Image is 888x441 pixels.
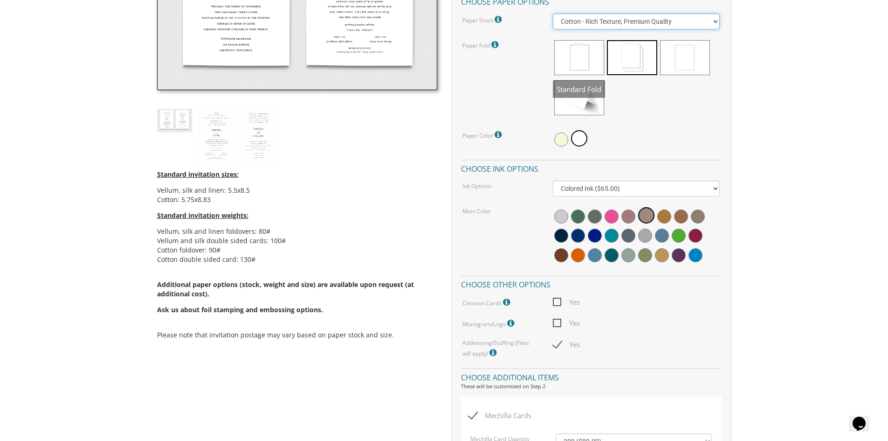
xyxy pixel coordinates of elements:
label: Paper Stock [462,14,504,26]
li: Vellum, silk and linen foldovers: 80# [157,227,437,236]
iframe: chat widget [849,404,879,432]
h4: Choose ink options [461,160,722,176]
label: Paper Fold [462,39,501,51]
span: Standard invitation sizes: [157,170,239,179]
li: Vellum and silk double sided cards: 100# [157,236,437,245]
h4: Choose additional items [461,368,722,385]
li: Vellum, silk and linen: 5.5x8.5 [157,186,437,195]
img: style8_heb.jpg [199,109,234,163]
span: Ask us about foil stamping and embossing options. [157,305,323,314]
li: Cotton foldover: 90# [157,245,437,255]
div: These will be customized on Step 2 [461,383,722,390]
span: Mechilla Cards [468,410,531,421]
label: Monogram/Logo [462,317,516,329]
span: Yes [553,317,580,329]
label: Ink Options [462,182,491,190]
img: style8_thumb.jpg [157,109,192,132]
span: Standard invitation weights: [157,211,248,220]
label: Main Color [462,207,491,215]
label: Addressing/Stuffing (Fees will apply) [462,339,539,359]
span: Additional paper options (stock, weight and size) are available upon request (at additional cost). [157,280,437,315]
label: Paper Color [462,129,504,141]
li: Cotton double sided card: 130# [157,255,437,264]
h4: Choose other options [461,275,722,292]
span: Yes [553,296,580,308]
div: Please note that invitation postage may vary based on paper stock and size. [157,163,437,349]
img: style8_eng.jpg [241,109,276,163]
span: Yes [553,339,580,350]
li: Cotton: 5.75x8.83 [157,195,437,204]
label: Chosson Cards [462,296,512,308]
